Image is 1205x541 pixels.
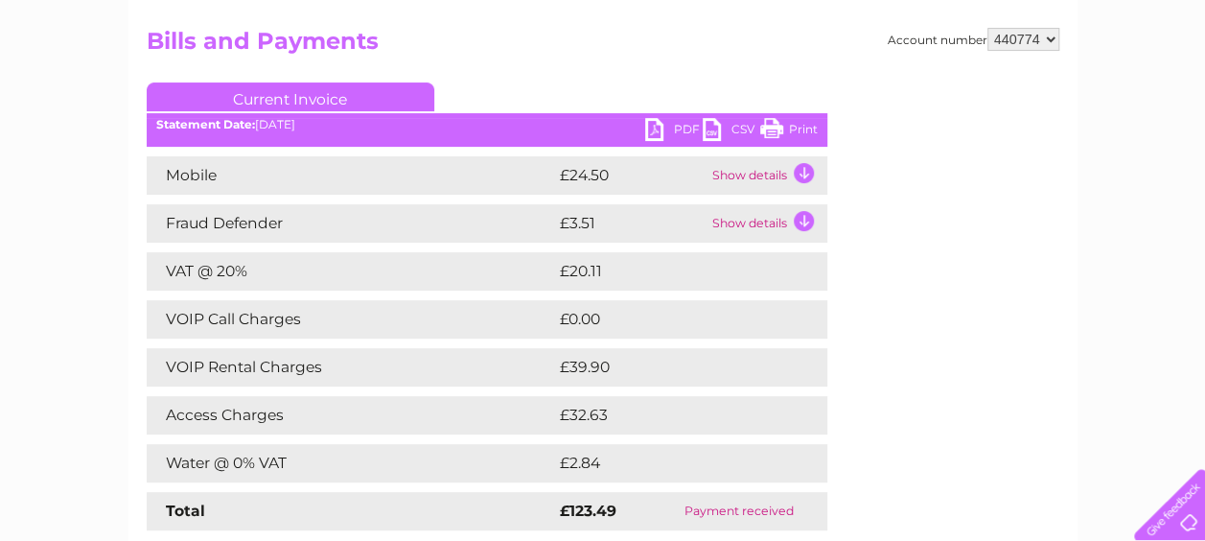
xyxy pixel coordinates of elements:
strong: £123.49 [560,502,616,520]
a: Blog [1038,82,1066,96]
td: VOIP Rental Charges [147,348,555,387]
td: VOIP Call Charges [147,300,555,339]
td: Access Charges [147,396,555,435]
h2: Bills and Payments [147,28,1059,64]
div: Clear Business is a trading name of Verastar Limited (registered in [GEOGRAPHIC_DATA] No. 3667643... [151,11,1056,93]
strong: Total [166,502,205,520]
a: CSV [703,118,760,146]
td: £39.90 [555,348,790,387]
td: £20.11 [555,252,785,291]
td: £24.50 [555,156,707,195]
div: [DATE] [147,118,827,131]
a: Log out [1142,82,1187,96]
img: logo.png [42,50,140,108]
td: Show details [707,156,827,195]
td: £2.84 [555,444,783,482]
a: Print [760,118,818,146]
td: £0.00 [555,300,783,339]
a: Water [868,82,904,96]
a: 0333 014 3131 [844,10,976,34]
b: Statement Date: [156,117,255,131]
a: Contact [1078,82,1124,96]
td: Payment received [652,492,826,530]
a: Energy [915,82,958,96]
div: Account number [888,28,1059,51]
a: Telecoms [969,82,1027,96]
a: PDF [645,118,703,146]
td: Water @ 0% VAT [147,444,555,482]
td: £3.51 [555,204,707,243]
td: Show details [707,204,827,243]
td: £32.63 [555,396,788,435]
a: Current Invoice [147,82,434,111]
td: Fraud Defender [147,204,555,243]
td: Mobile [147,156,555,195]
td: VAT @ 20% [147,252,555,291]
